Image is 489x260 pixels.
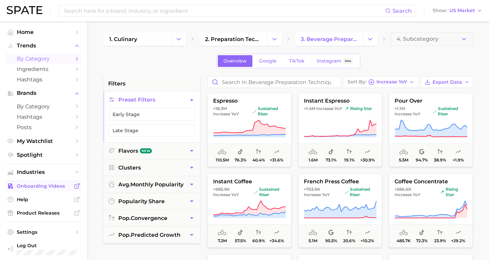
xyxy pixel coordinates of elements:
img: sustained riser [252,109,256,113]
span: +1.4m [304,106,315,111]
span: popularity share: Google [328,229,334,237]
button: avg.monthly popularity [104,176,200,193]
a: Google [253,55,282,67]
button: Trends [5,41,82,51]
button: Preset Filters [104,91,200,108]
button: instant espresso+1.4m Increase YoYrising starrising star1.6m73.1%19.1%+30.9% [298,93,382,167]
span: instant espresso [298,98,382,104]
button: ShowUS Market [431,6,484,15]
span: Increase YoY [213,192,239,197]
button: coffee concentrate+586.6k Increase YoYrising starrising star485.7k72.3%23.9%+29.2% [389,174,473,248]
span: popularity share: TikTok [238,148,243,156]
span: Increase YoY [395,111,420,117]
a: My Watchlist [5,136,82,146]
abbr: popularity index [118,232,131,238]
a: InstagramBeta [311,55,359,67]
img: sustained riser [254,190,258,194]
span: Hashtags [17,114,71,120]
span: 95.5% [325,238,337,243]
span: +1.1m [395,106,405,111]
span: average monthly popularity: Low Popularity [399,229,408,237]
span: filters [108,80,125,88]
button: 4. Subcategory [391,32,473,46]
img: sustained riser [432,109,436,113]
span: Increase YoY [316,106,342,111]
span: +18.3m [213,106,227,111]
span: 19.1% [344,158,354,162]
span: Onboarding Videos [17,183,71,189]
span: Brands [17,90,71,96]
button: espresso+18.3m Increase YoYsustained risersustained riser110.5m76.3%40.4%+31.6% [207,93,291,167]
span: average monthly popularity: High Popularity [399,148,408,156]
button: french press coffee+703.9k Increase YoYsustained risersustained riser5.1m95.5%20.6%+10.2% [298,174,382,248]
button: Change Category [363,32,377,46]
span: popularity predicted growth: Likely [274,148,279,156]
span: sustained riser [252,106,286,117]
span: Increase YoY [395,192,420,197]
span: +985.9k [213,187,230,192]
span: popularity share [118,198,165,205]
span: Increase YoY [376,80,407,84]
span: +703.9k [304,187,320,192]
span: 5.1m [309,238,317,243]
span: Industries [17,169,71,175]
span: popularity convergence: Low Convergence [347,229,352,237]
span: sustained riser [432,106,467,117]
span: Trends [17,43,71,49]
button: Early Stage [109,108,195,121]
a: 2. preparation techniques [199,32,267,46]
span: popularity convergence: Medium Convergence [256,148,261,156]
span: Hashtags [17,76,71,83]
span: +34.6% [269,238,284,243]
span: popularity predicted growth: Likely [455,229,461,237]
button: instant coffee+985.9k Increase YoYsustained risersustained riser7.2m57.5%60.9%+34.6% [207,174,291,248]
span: 110.5m [215,158,229,162]
span: New [140,148,152,153]
span: 5.5m [399,158,408,162]
button: pop.predicted growth [104,227,200,243]
span: 38.9% [434,158,446,162]
span: average monthly popularity: Very High Popularity [218,148,227,156]
span: pour over [389,98,473,104]
img: sustained riser [344,190,348,194]
span: 1. culinary [109,36,137,42]
span: 60.9% [252,238,264,243]
a: Overview [218,55,252,67]
span: popularity predicted growth: Uncertain [455,148,461,156]
span: average monthly popularity: High Popularity [218,229,227,237]
button: Clusters [104,159,200,176]
a: 3. beverage preparation techniques [295,32,363,46]
a: Home [5,27,82,37]
button: Industries [5,167,82,177]
span: +1.9% [452,158,463,162]
span: +30.9% [360,158,374,162]
span: US Market [449,9,475,12]
a: Hashtags [5,74,82,85]
span: Log Out [17,243,77,249]
span: Posts [17,124,71,131]
span: Clusters [118,164,141,171]
span: popularity convergence: Low Convergence [437,148,443,156]
button: Change Category [171,32,186,46]
span: coffee concentrate [389,179,473,185]
abbr: average [118,181,130,188]
a: Spotlight [5,150,82,160]
span: Export Data [433,79,462,85]
span: popularity predicted growth: Very Likely [274,229,279,237]
a: Product Releases [5,208,82,218]
button: Sort ByIncrease YoY [344,76,418,88]
span: 76.3% [234,158,246,162]
span: 23.9% [434,238,446,243]
span: rising star [345,106,372,111]
span: 40.4% [252,158,264,162]
a: Posts [5,122,82,133]
span: average monthly popularity: Medium Popularity [309,148,317,156]
span: Overview [223,58,247,64]
span: monthly popularity [118,181,184,188]
span: instant coffee [208,179,291,185]
a: Onboarding Videos [5,181,82,191]
span: Google [259,58,277,64]
img: rising star [345,107,349,111]
span: popularity predicted growth: Likely [365,148,370,156]
a: 1. culinary [104,32,171,46]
